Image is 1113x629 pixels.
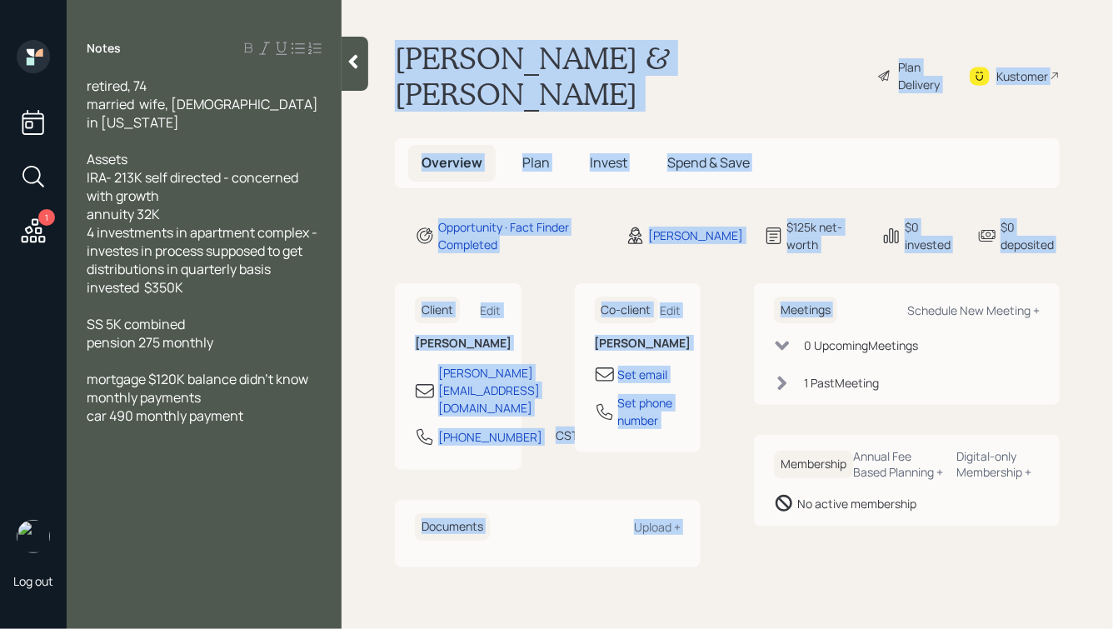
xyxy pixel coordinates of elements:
div: $0 deposited [1001,218,1060,253]
h6: [PERSON_NAME] [415,337,502,351]
div: Opportunity · Fact Finder Completed [438,218,606,253]
div: 0 Upcoming Meeting s [804,337,918,354]
div: Annual Fee Based Planning + [853,448,944,480]
div: Plan Delivery [899,58,949,93]
div: Kustomer [996,67,1048,85]
span: Assets IRA- 213K self directed - concerned with growth annuity 32K 4 investments in apartment com... [87,150,320,297]
div: [PERSON_NAME] [649,227,744,244]
div: Upload + [634,519,681,535]
span: mortgage $120K balance didn't know monthly payments car 490 monthly payment [87,370,311,425]
div: 1 [38,209,55,226]
span: Overview [422,153,482,172]
h6: Meetings [774,297,837,324]
div: Schedule New Meeting + [907,302,1040,318]
span: Invest [590,153,627,172]
h6: [PERSON_NAME] [595,337,681,351]
label: Notes [87,40,121,57]
div: 1 Past Meeting [804,374,879,392]
h6: Documents [415,513,490,541]
div: Set email [618,366,668,383]
h1: [PERSON_NAME] & [PERSON_NAME] [395,40,864,112]
div: Set phone number [618,394,681,429]
span: SS 5K combined pension 275 monthly [87,315,213,352]
div: Edit [660,302,681,318]
div: [PERSON_NAME][EMAIL_ADDRESS][DOMAIN_NAME] [438,364,540,417]
div: $125k net-worth [787,218,861,253]
span: retired, 74 married wife, [DEMOGRAPHIC_DATA] in [US_STATE] [87,77,318,132]
h6: Client [415,297,460,324]
span: Plan [522,153,550,172]
div: Log out [13,573,53,589]
div: $0 invested [905,218,957,253]
div: Digital-only Membership + [957,448,1040,480]
div: CST [556,427,578,444]
div: Edit [481,302,502,318]
div: [PHONE_NUMBER] [438,428,542,446]
div: No active membership [797,495,916,512]
h6: Co-client [595,297,658,324]
h6: Membership [774,451,853,478]
img: hunter_neumayer.jpg [17,520,50,553]
span: Spend & Save [667,153,750,172]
